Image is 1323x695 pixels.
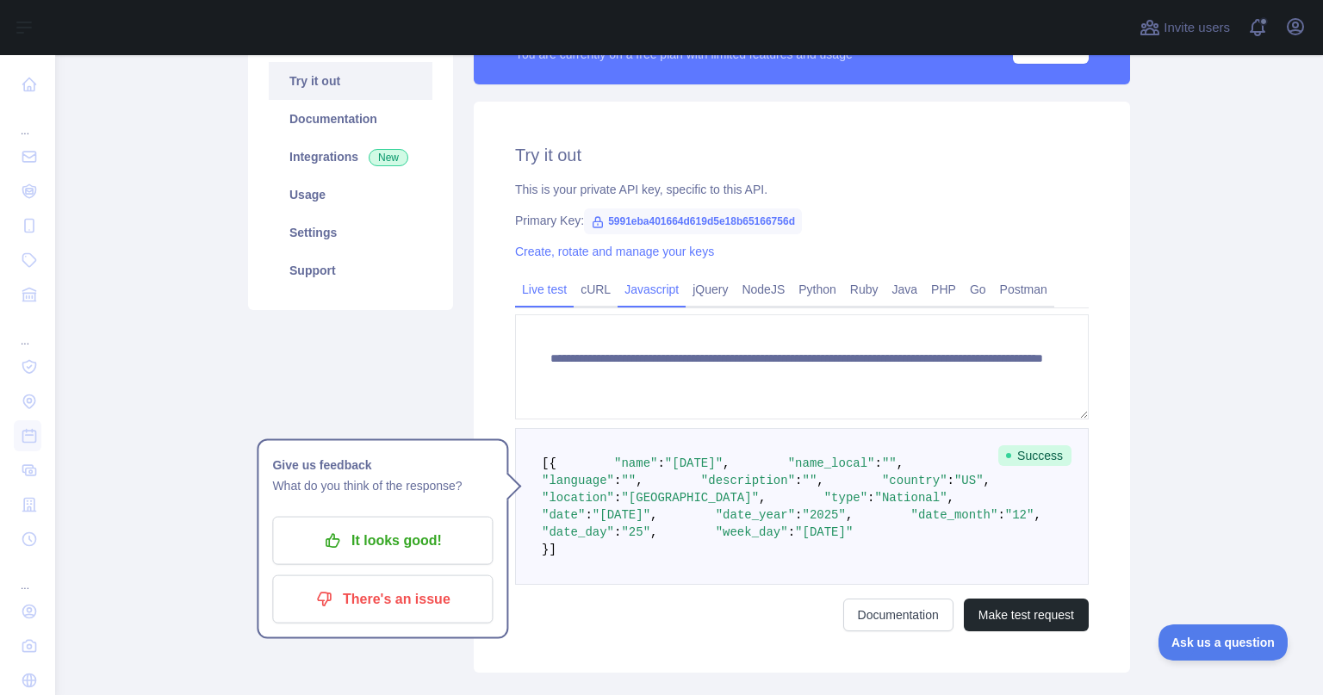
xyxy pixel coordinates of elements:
span: [ [542,456,549,470]
span: : [614,491,621,505]
span: , [817,474,823,487]
div: Primary Key: [515,212,1089,229]
span: : [997,508,1004,522]
span: "country" [882,474,947,487]
span: : [657,456,664,470]
div: ... [14,558,41,593]
span: "[DATE]" [665,456,723,470]
a: Usage [269,176,432,214]
a: Python [792,276,843,303]
p: What do you think of the response? [272,475,493,496]
span: "name_local" [788,456,875,470]
a: Ruby [843,276,885,303]
button: There's an issue [272,575,493,624]
div: This is your private API key, specific to this API. [515,181,1089,198]
span: , [947,491,954,505]
span: : [875,456,882,470]
span: { [549,456,556,470]
a: Integrations New [269,138,432,176]
span: "" [882,456,897,470]
h2: Try it out [515,143,1089,167]
span: "25" [621,525,650,539]
a: Java [885,276,925,303]
a: Go [963,276,993,303]
span: : [614,474,621,487]
button: It looks good! [272,517,493,565]
span: New [369,149,408,166]
span: "date_year" [716,508,795,522]
span: "" [621,474,636,487]
a: Live test [515,276,574,303]
span: ] [549,543,556,556]
span: "type" [824,491,867,505]
a: Postman [993,276,1054,303]
span: , [636,474,643,487]
a: Documentation [269,100,432,138]
span: , [759,491,766,505]
a: PHP [924,276,963,303]
span: "US" [954,474,984,487]
span: "week_day" [716,525,788,539]
span: "language" [542,474,614,487]
span: Success [998,445,1071,466]
span: "12" [1005,508,1034,522]
span: "description" [701,474,795,487]
span: : [614,525,621,539]
span: : [788,525,795,539]
span: : [947,474,954,487]
span: , [650,525,657,539]
span: : [585,508,592,522]
span: : [795,508,802,522]
a: Documentation [843,599,953,631]
span: 5991eba401664d619d5e18b65166756d [584,208,802,234]
span: } [542,543,549,556]
span: "[GEOGRAPHIC_DATA]" [621,491,759,505]
a: Javascript [618,276,686,303]
a: Settings [269,214,432,251]
div: ... [14,313,41,348]
span: : [867,491,874,505]
span: : [795,474,802,487]
span: Invite users [1164,18,1230,38]
span: , [650,508,657,522]
span: "date_day" [542,525,614,539]
span: "National" [875,491,947,505]
span: , [1034,508,1040,522]
span: "location" [542,491,614,505]
p: It looks good! [285,526,480,555]
span: "2025" [803,508,846,522]
button: Make test request [964,599,1089,631]
span: , [846,508,853,522]
span: "date" [542,508,585,522]
span: "[DATE]" [593,508,650,522]
p: There's an issue [285,585,480,614]
a: jQuery [686,276,735,303]
span: "" [802,474,817,487]
span: , [984,474,991,487]
span: , [723,456,730,470]
span: "[DATE]" [795,525,853,539]
span: , [897,456,904,470]
h1: Give us feedback [272,455,493,475]
a: NodeJS [735,276,792,303]
button: Invite users [1136,14,1233,41]
a: cURL [574,276,618,303]
div: ... [14,103,41,138]
a: Support [269,251,432,289]
span: "date_month" [911,508,998,522]
iframe: Toggle Customer Support [1158,624,1289,661]
a: Try it out [269,62,432,100]
a: Create, rotate and manage your keys [515,245,714,258]
span: "name" [614,456,657,470]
